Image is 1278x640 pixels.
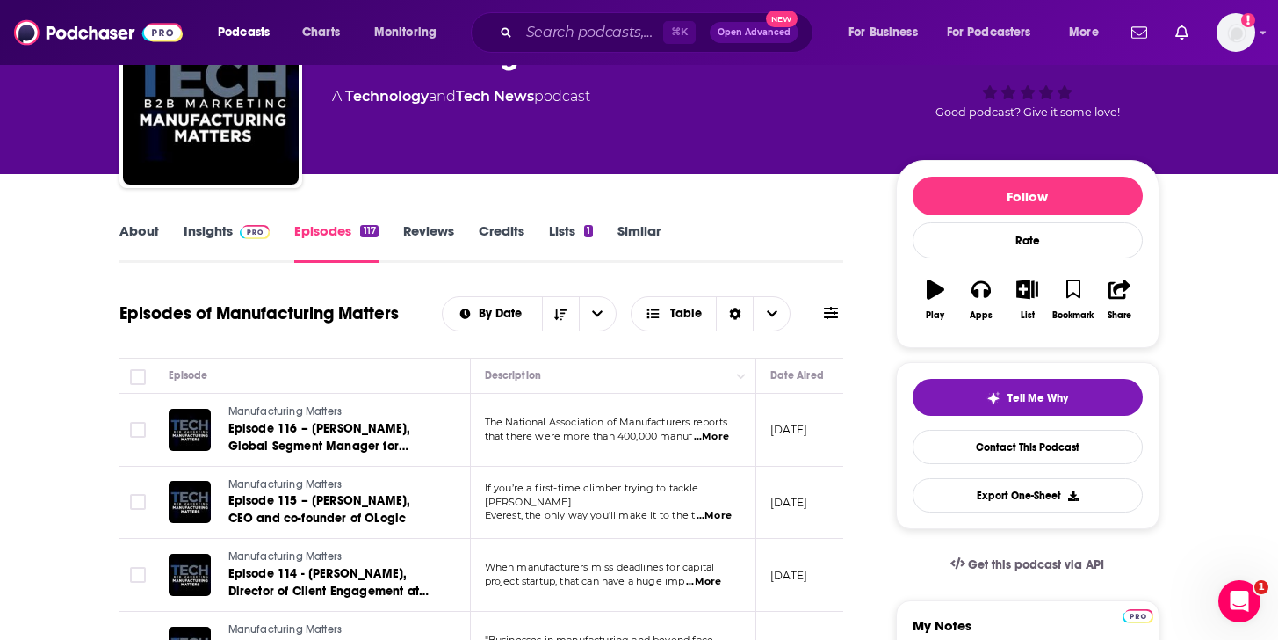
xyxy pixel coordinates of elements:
a: Show notifications dropdown [1168,18,1195,47]
span: Everest, the only way you’ll make it to the t [485,509,696,521]
span: Manufacturing Matters [228,405,343,418]
a: Pro website [1123,607,1153,623]
button: open menu [836,18,940,47]
a: About [119,222,159,263]
a: Manufacturing Matters [228,477,439,493]
img: Manufacturing Matters [123,9,299,185]
a: Episode 115 – [PERSON_NAME], CEO and co-founder of OLogic [228,492,439,527]
span: For Podcasters [947,20,1031,45]
span: Manufacturing Matters [228,623,343,636]
button: Sort Direction [542,297,579,331]
a: Show notifications dropdown [1124,18,1154,47]
iframe: Intercom live chat [1218,580,1260,622]
h1: Episodes of Manufacturing Matters [119,302,399,324]
a: Episode 116 – [PERSON_NAME], Global Segment Manager for Education, ABB Robotics [228,420,439,455]
button: open menu [443,308,542,320]
span: ...More [686,575,721,589]
div: Date Aired [770,365,824,386]
input: Search podcasts, credits, & more... [519,18,663,47]
span: Get this podcast via API [968,557,1104,572]
span: 1 [1254,580,1268,594]
button: Choose View [631,296,791,331]
p: [DATE] [770,568,808,583]
button: Share [1096,268,1142,331]
div: Bookmark [1052,310,1094,321]
div: Description [485,365,541,386]
button: Show profile menu [1217,13,1255,52]
img: Podchaser - Follow, Share and Rate Podcasts [14,16,183,49]
a: Tech News [456,88,534,105]
div: List [1021,310,1035,321]
a: Episode 114 - [PERSON_NAME], Director of Client Engagement at CRB [228,565,439,600]
span: Episode 116 – [PERSON_NAME], Global Segment Manager for Education, ABB Robotics [228,421,411,471]
span: More [1069,20,1099,45]
span: The National Association of Manufacturers reports [485,416,727,428]
span: If you’re a first-time climber trying to tackle [PERSON_NAME] [485,482,699,508]
a: Credits [479,222,524,263]
span: Logged in as systemsteam [1217,13,1255,52]
a: InsightsPodchaser Pro [184,222,271,263]
span: Good podcast? Give it some love! [935,105,1120,119]
span: ...More [694,430,729,444]
button: open menu [579,297,616,331]
button: Open AdvancedNew [710,22,798,43]
button: open menu [1057,18,1121,47]
a: Reviews [403,222,454,263]
button: Play [913,268,958,331]
a: Charts [291,18,350,47]
a: Manufacturing Matters [228,622,439,638]
button: Follow [913,177,1143,215]
button: Export One-Sheet [913,478,1143,513]
div: Rate [913,222,1143,258]
img: tell me why sparkle [986,391,1000,405]
div: Search podcasts, credits, & more... [487,12,830,53]
img: Podchaser Pro [240,225,271,239]
a: Technology [345,88,429,105]
div: Play [926,310,944,321]
div: 37Good podcast? Give it some love! [896,21,1159,130]
span: that there were more than 400,000 manuf [485,430,693,442]
span: Podcasts [218,20,270,45]
span: By Date [479,308,528,320]
button: open menu [362,18,459,47]
div: A podcast [332,86,590,107]
img: User Profile [1217,13,1255,52]
span: When manufacturers miss deadlines for capital [485,561,715,573]
span: Manufacturing Matters [228,550,343,563]
a: Contact This Podcast [913,430,1143,464]
span: Open Advanced [718,28,791,37]
button: Bookmark [1051,268,1096,331]
div: Episode [169,365,208,386]
a: Get this podcast via API [936,543,1119,586]
div: Share [1108,310,1131,321]
span: For Business [848,20,918,45]
span: Tell Me Why [1007,391,1068,405]
button: Apps [958,268,1004,331]
a: Manufacturing Matters [228,549,439,565]
span: Toggle select row [130,567,146,583]
svg: Add a profile image [1241,13,1255,27]
button: tell me why sparkleTell Me Why [913,379,1143,416]
div: Sort Direction [716,297,753,331]
button: List [1004,268,1050,331]
div: Apps [970,310,993,321]
a: Manufacturing Matters [228,404,439,420]
img: Podchaser Pro [1123,609,1153,623]
button: open menu [206,18,292,47]
span: Manufacturing Matters [228,478,343,491]
span: Episode 114 - [PERSON_NAME], Director of Client Engagement at CRB [228,566,429,616]
button: Column Actions [731,366,752,387]
a: Lists1 [549,222,593,263]
div: 1 [584,225,593,237]
span: Table [670,308,702,320]
span: ...More [697,509,732,523]
a: Episodes117 [294,222,378,263]
span: and [429,88,456,105]
span: Episode 115 – [PERSON_NAME], CEO and co-founder of OLogic [228,493,411,526]
p: [DATE] [770,422,808,437]
span: Toggle select row [130,494,146,510]
span: Toggle select row [130,422,146,438]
